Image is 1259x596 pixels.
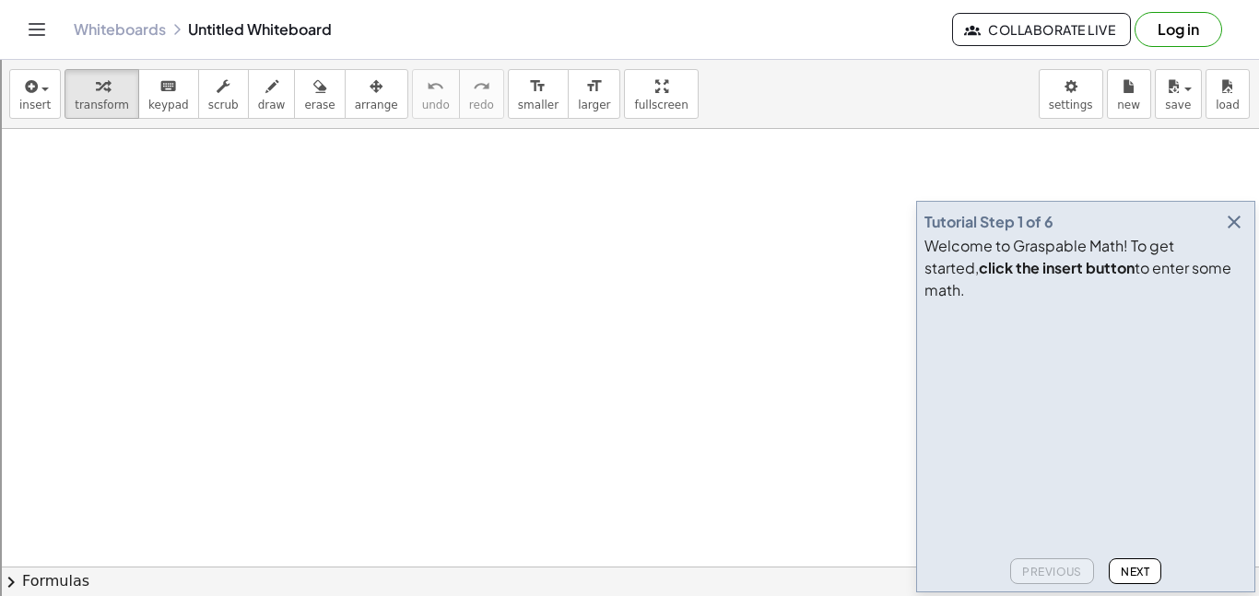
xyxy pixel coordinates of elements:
div: Welcome to Graspable Math! To get started, to enter some math. [924,235,1247,301]
span: Collaborate Live [968,21,1115,38]
div: Move To ... [7,123,1252,140]
div: Options [7,74,1252,90]
div: Delete [7,57,1252,74]
div: Sign out [7,90,1252,107]
button: Toggle navigation [22,15,52,44]
div: Sort New > Old [7,24,1252,41]
a: Whiteboards [74,20,166,39]
button: Next [1109,558,1161,584]
button: Collaborate Live [952,13,1131,46]
span: Next [1121,565,1149,578]
div: Tutorial Step 1 of 6 [924,211,1053,233]
div: Sort A > Z [7,7,1252,24]
button: Log in [1135,12,1222,47]
span: transform [75,99,129,111]
b: click the insert button [979,258,1135,277]
button: transform [65,69,139,119]
div: Move To ... [7,41,1252,57]
div: Rename [7,107,1252,123]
